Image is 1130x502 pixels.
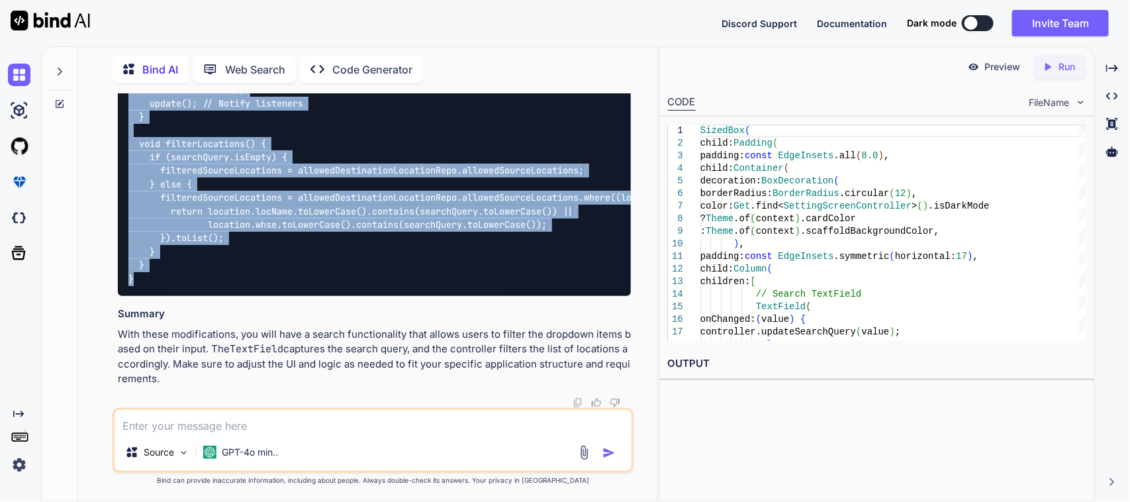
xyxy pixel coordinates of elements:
span: .of [733,226,750,236]
p: Run [1059,60,1076,74]
div: 2 [668,137,683,150]
span: ) [889,326,894,337]
span: value [861,326,889,337]
span: context [756,213,795,224]
span: children: [700,276,751,287]
div: 11 [668,250,683,263]
span: EdgeInsets [778,150,833,161]
p: Bind can provide inaccurate information, including about people. Always double-check its answers.... [113,476,634,485]
div: 1 [668,125,683,137]
span: child: [700,264,733,274]
span: controller.updateSearchQuery [700,326,856,337]
p: Bind AI [142,62,178,77]
span: 17 [956,251,967,262]
span: Dark mode [907,17,957,30]
span: EdgeInsets [778,251,833,262]
div: 14 [668,288,683,301]
span: SettingScreenController [784,201,912,211]
p: GPT-4o min.. [222,446,278,459]
div: 3 [668,150,683,162]
code: class YourController extends GetxController { String searchQuery = ''; List<SourceLocation> filte... [128,2,679,286]
span: ) [878,150,884,161]
div: 12 [668,263,683,276]
span: decoration: [700,176,761,186]
span: Documentation [817,18,887,29]
p: Code Generator [332,62,412,77]
div: 13 [668,276,683,288]
span: [ [750,276,755,287]
span: ) [733,238,739,249]
span: // Search TextField [756,289,862,299]
img: attachment [577,445,592,460]
span: Discord Support [722,18,797,29]
span: borderRadius: [700,188,773,199]
img: githubLight [8,135,30,158]
span: .of [733,213,750,224]
span: 12 [895,188,906,199]
h2: OUTPUT [660,348,1094,379]
img: preview [968,61,980,73]
span: child: [700,163,733,174]
div: CODE [668,95,696,111]
img: icon [602,446,616,460]
div: 10 [668,238,683,250]
img: GPT-4o mini [203,446,216,459]
span: Theme [706,226,733,236]
img: ai-studio [8,99,30,122]
span: context [756,226,795,236]
span: ( [889,188,894,199]
div: 7 [668,200,683,213]
img: dislike [610,397,620,408]
div: 6 [668,187,683,200]
span: SizedBox [700,125,745,136]
img: darkCloudIdeIcon [8,207,30,229]
img: premium [8,171,30,193]
span: ) [795,213,800,224]
span: ) [795,226,800,236]
span: ) [906,188,912,199]
span: .circular [839,188,890,199]
span: } [767,339,773,350]
span: FileName [1029,96,1070,109]
span: horizontal: [895,251,956,262]
div: 15 [668,301,683,313]
span: ( [767,264,773,274]
span: .cardColor [800,213,856,224]
span: padding: [700,150,745,161]
span: , [884,150,889,161]
span: .scaffoldBackgroundColor, [800,226,939,236]
button: Invite Team [1012,10,1109,36]
span: ( [856,150,861,161]
span: Container [733,163,784,174]
span: .find< [750,201,783,211]
img: settings [8,454,30,476]
span: Theme [706,213,733,224]
span: color: [700,201,733,211]
span: const [745,251,773,262]
span: ? [700,213,706,224]
span: ( [756,314,761,325]
span: ( [806,301,811,312]
span: ( [773,138,778,148]
span: ( [745,125,750,136]
span: padding: [700,251,745,262]
img: Pick Models [178,447,189,458]
span: ( [750,226,755,236]
span: ( [917,201,922,211]
span: .symmetric [833,251,889,262]
span: BorderRadius [773,188,839,199]
span: ( [784,163,789,174]
span: ( [889,251,894,262]
span: ( [750,213,755,224]
span: TextField [756,301,806,312]
div: 9 [668,225,683,238]
img: chat [8,64,30,86]
div: 17 [668,326,683,338]
span: { [800,314,806,325]
img: copy [573,397,583,408]
span: .all [833,150,856,161]
img: like [591,397,602,408]
span: Padding [733,138,773,148]
div: 18 [668,338,683,351]
button: Documentation [817,17,887,30]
